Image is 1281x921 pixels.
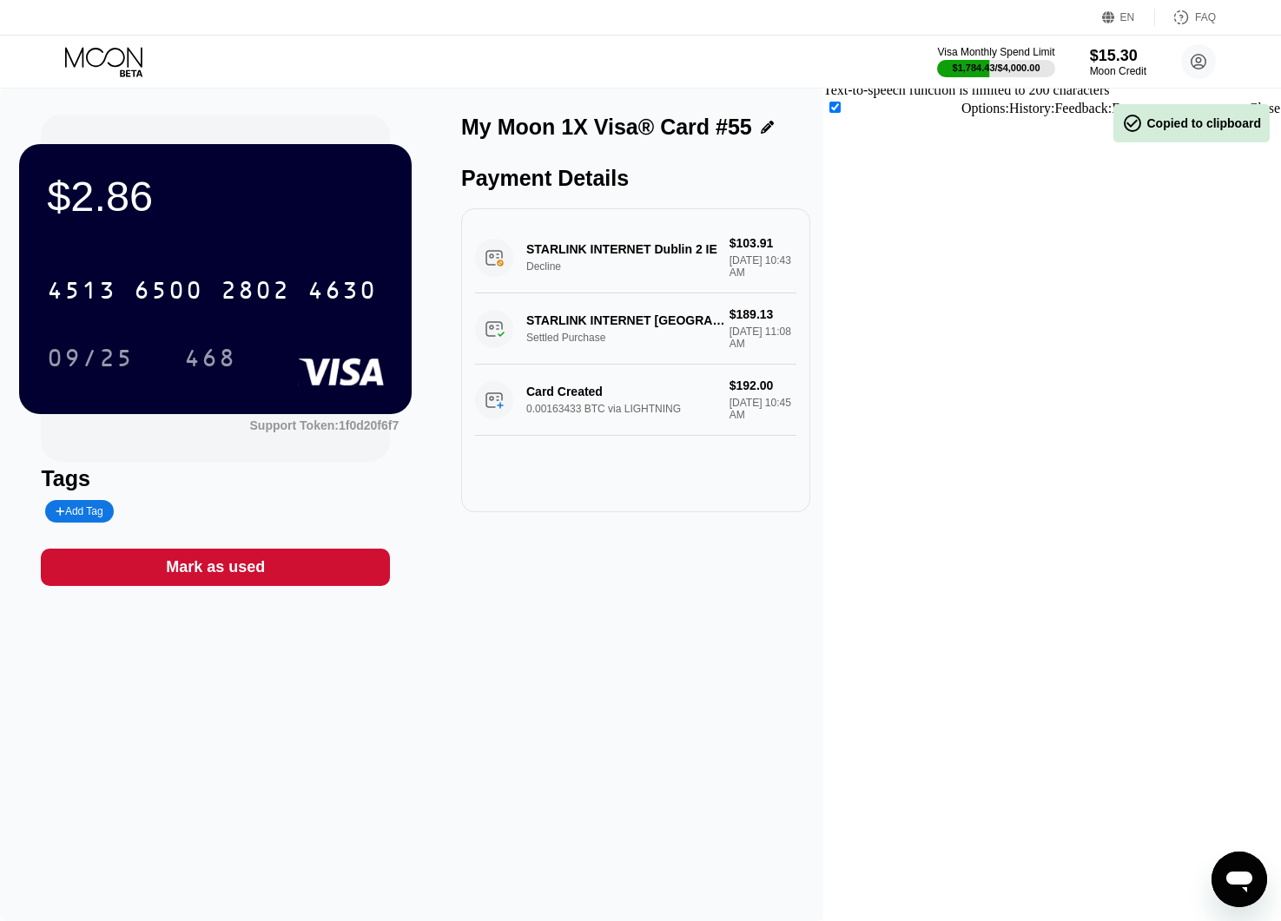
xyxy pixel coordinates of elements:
[937,46,1054,77] div: Visa Monthly Spend Limit$1,784.43/$4,000.00
[221,279,290,306] div: 2802
[1122,113,1261,134] div: Copied to clipboard
[1009,101,1051,115] span: Translation History
[1090,47,1146,77] div: $15.30Moon Credit
[1090,47,1146,65] div: $15.30
[134,279,203,306] div: 6500
[307,279,377,306] div: 4630
[45,500,113,523] div: Add Tag
[1102,9,1155,26] div: EN
[250,418,399,432] div: Support Token:1f0d20f6f7
[953,62,1040,73] div: $1,784.43 / $4,000.00
[34,336,147,379] div: 09/25
[461,115,752,140] div: My Moon 1X Visa® Card #55
[866,98,1248,117] td: : : :
[961,101,1006,115] span: Show options
[1212,852,1267,907] iframe: Button to launch messaging window, conversation in progress
[937,46,1054,58] div: Visa Monthly Spend Limit
[171,336,249,379] div: 468
[47,346,134,374] div: 09/25
[1112,101,1152,115] span: Make a small contribution
[1195,11,1216,23] div: FAQ
[1249,101,1280,115] span: Close
[184,346,236,374] div: 468
[41,466,390,491] div: Tags
[829,102,841,113] input: Show Translator's button 3 second(s)
[56,505,102,517] div: Add Tag
[166,557,265,577] div: Mark as used
[41,549,390,586] div: Mark as used
[47,279,116,306] div: 4513
[1090,65,1146,77] div: Moon Credit
[1122,113,1143,134] span: 
[461,166,810,191] div: Payment Details
[36,268,387,312] div: 4513650028024630
[47,172,384,220] div: $2.86
[1054,101,1107,115] span: ImTranslator Feedback
[1155,9,1216,26] div: FAQ
[1120,11,1135,23] div: EN
[823,82,1281,98] div: Text-to-speech function is limited to 200 characters
[250,418,399,432] div: Support Token: 1f0d20f6f7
